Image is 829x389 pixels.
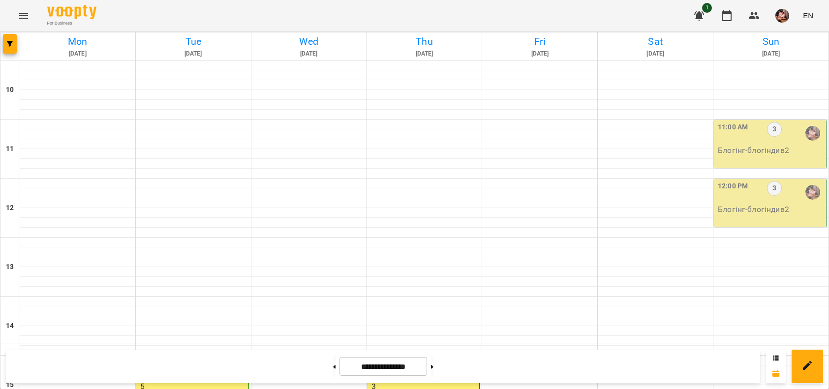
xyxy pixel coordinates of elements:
[6,85,14,95] h6: 10
[368,49,481,59] h6: [DATE]
[599,49,711,59] h6: [DATE]
[805,126,820,141] img: Ілля Петруша
[803,10,813,21] span: EN
[805,185,820,200] img: Ілля Петруша
[484,49,596,59] h6: [DATE]
[6,203,14,213] h6: 12
[253,34,365,49] h6: Wed
[775,9,789,23] img: 2a048b25d2e557de8b1a299ceab23d88.jpg
[12,4,35,28] button: Menu
[22,34,134,49] h6: Mon
[47,20,96,27] span: For Business
[718,204,824,215] p: Блогінг - блогіндив2
[715,49,827,59] h6: [DATE]
[253,49,365,59] h6: [DATE]
[718,181,748,192] label: 12:00 PM
[799,6,817,25] button: EN
[702,3,712,13] span: 1
[6,262,14,272] h6: 13
[767,181,782,196] label: 3
[718,122,748,133] label: 11:00 AM
[22,49,134,59] h6: [DATE]
[137,34,249,49] h6: Tue
[47,5,96,19] img: Voopty Logo
[368,34,481,49] h6: Thu
[6,321,14,331] h6: 14
[715,34,827,49] h6: Sun
[599,34,711,49] h6: Sat
[484,34,596,49] h6: Fri
[767,122,782,137] label: 3
[137,49,249,59] h6: [DATE]
[718,145,824,156] p: Блогінг - блогіндив2
[6,144,14,154] h6: 11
